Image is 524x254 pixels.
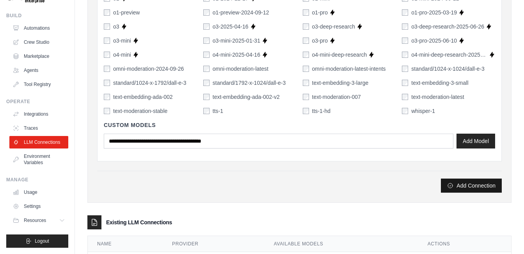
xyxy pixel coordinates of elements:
[9,214,68,227] button: Resources
[303,52,309,58] input: o4-mini-deep-research
[312,23,355,30] label: o3-deep-research
[104,66,110,72] input: omni-moderation-2024-09-26
[402,94,408,100] input: text-moderation-latest
[418,236,511,252] th: Actions
[9,200,68,213] a: Settings
[411,79,468,87] label: text-embedding-3-small
[163,236,265,252] th: Provider
[113,9,140,16] label: o1-preview
[113,65,184,73] label: omni-moderation-2024-09-26
[402,9,408,16] input: o1-pro-2025-03-19
[203,94,210,100] input: text-embedding-ada-002-v2
[402,23,408,30] input: o3-deep-research-2025-06-26
[6,98,68,105] div: Operate
[104,9,110,16] input: o1-preview
[24,217,46,224] span: Resources
[265,236,418,252] th: Available Models
[9,50,68,63] a: Marketplace
[312,107,330,115] label: tts-1-hd
[6,177,68,183] div: Manage
[411,107,435,115] label: whisper-1
[113,79,187,87] label: standard/1024-x-1792/dall-e-3
[213,79,286,87] label: standard/1792-x-1024/dall-e-3
[457,134,495,148] button: Add Model
[213,9,269,16] label: o1-preview-2024-09-12
[104,108,110,114] input: text-moderation-stable
[9,122,68,134] a: Traces
[106,218,172,226] h3: Existing LLM Connections
[303,23,309,30] input: o3-deep-research
[35,238,49,244] span: Logout
[312,79,369,87] label: text-embedding-3-large
[402,38,408,44] input: o3-pro-2025-06-10
[203,80,210,86] input: standard/1792-x-1024/dall-e-3
[9,108,68,120] a: Integrations
[104,80,110,86] input: standard/1024-x-1792/dall-e-3
[203,66,210,72] input: omni-moderation-latest
[303,80,309,86] input: text-embedding-3-large
[303,9,309,16] input: o1-pro
[104,38,110,44] input: o3-mini
[6,13,68,19] div: Build
[113,93,173,101] label: text-embedding-ada-002
[104,121,495,129] h4: Custom Models
[303,94,309,100] input: text-moderation-007
[213,93,280,101] label: text-embedding-ada-002-v2
[411,65,485,73] label: standard/1024-x-1024/dall-e-3
[312,51,367,59] label: o4-mini-deep-research
[203,108,210,114] input: tts-1
[312,65,386,73] label: omni-moderation-latest-intents
[9,22,68,34] a: Automations
[402,108,408,114] input: whisper-1
[104,52,110,58] input: o4-mini
[9,78,68,91] a: Tool Registry
[411,51,487,59] label: o4-mini-deep-research-2025-06-26
[411,23,484,30] label: o3-deep-research-2025-06-26
[9,150,68,169] a: Environment Variables
[9,186,68,199] a: Usage
[402,66,408,72] input: standard/1024-x-1024/dall-e-3
[9,36,68,48] a: Crew Studio
[88,236,163,252] th: Name
[104,23,110,30] input: o3
[303,66,309,72] input: omni-moderation-latest-intents
[303,38,309,44] input: o3-pro
[113,107,167,115] label: text-moderation-stable
[213,65,268,73] label: omni-moderation-latest
[6,234,68,248] button: Logout
[312,93,361,101] label: text-moderation-007
[411,93,464,101] label: text-moderation-latest
[213,37,260,45] label: o3-mini-2025-01-31
[213,107,223,115] label: tts-1
[203,9,210,16] input: o1-preview-2024-09-12
[113,23,119,30] label: o3
[113,37,131,45] label: o3-mini
[203,52,210,58] input: o4-mini-2025-04-16
[441,179,502,193] button: Add Connection
[104,94,110,100] input: text-embedding-ada-002
[9,64,68,77] a: Agents
[213,51,260,59] label: o4-mini-2025-04-16
[303,108,309,114] input: tts-1-hd
[411,9,457,16] label: o1-pro-2025-03-19
[312,9,328,16] label: o1-pro
[402,52,408,58] input: o4-mini-deep-research-2025-06-26
[203,38,210,44] input: o3-mini-2025-01-31
[213,23,249,30] label: o3-2025-04-16
[312,37,328,45] label: o3-pro
[9,136,68,148] a: LLM Connections
[402,80,408,86] input: text-embedding-3-small
[411,37,457,45] label: o3-pro-2025-06-10
[203,23,210,30] input: o3-2025-04-16
[113,51,131,59] label: o4-mini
